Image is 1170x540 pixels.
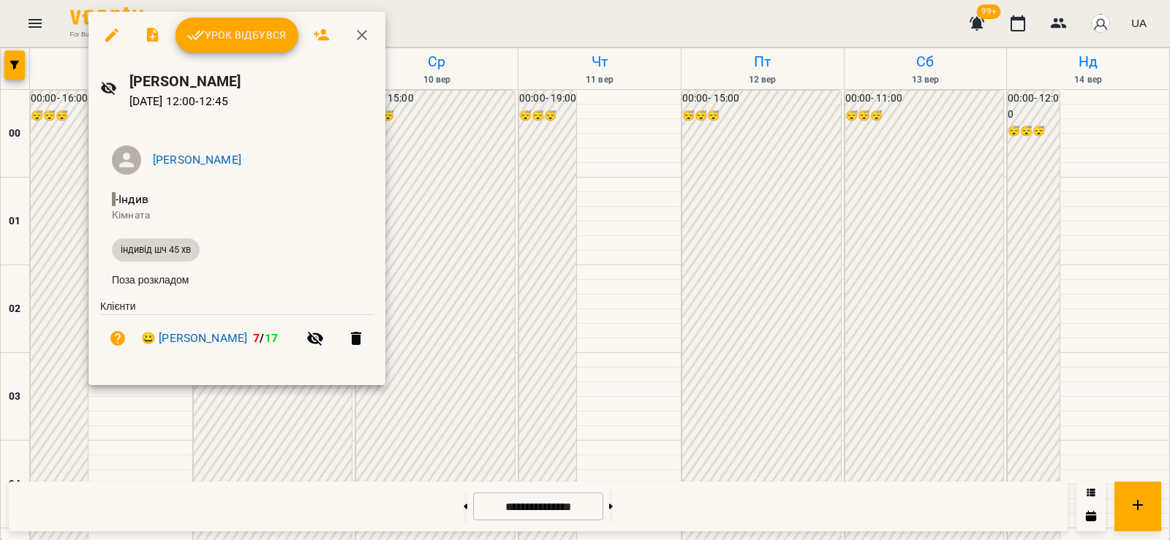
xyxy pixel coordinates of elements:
li: Поза розкладом [100,267,374,294]
span: 7 [253,331,260,345]
a: 😀 [PERSON_NAME] [141,330,247,347]
button: Урок відбувся [175,18,298,53]
p: Кімната [112,208,362,223]
span: - Індив [112,192,151,206]
h6: [PERSON_NAME] [129,70,374,93]
span: індивід шч 45 хв [112,243,200,256]
ul: Клієнти [100,300,374,368]
span: Урок відбувся [187,26,287,44]
p: [DATE] 12:00 - 12:45 [129,93,374,110]
b: / [253,331,278,345]
span: 17 [265,331,278,345]
a: [PERSON_NAME] [153,153,241,167]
